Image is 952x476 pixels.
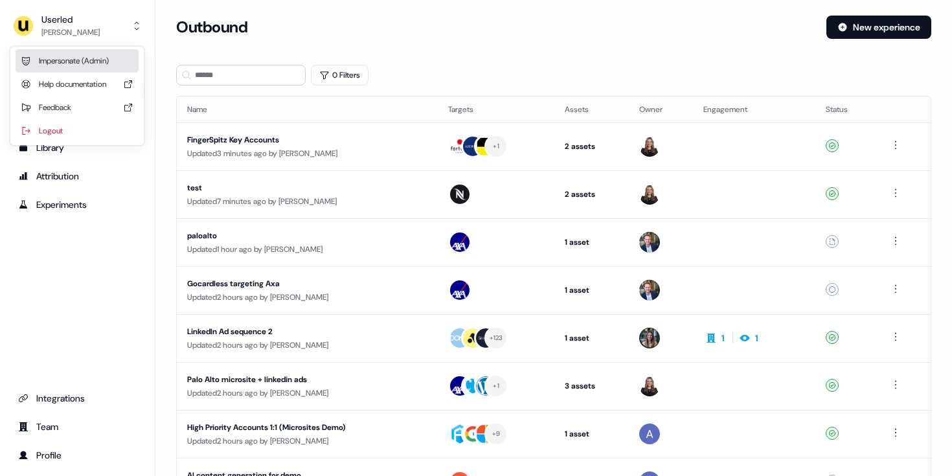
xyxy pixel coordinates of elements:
div: Impersonate (Admin) [16,49,139,73]
div: Logout [16,119,139,142]
button: Userled[PERSON_NAME] [10,10,144,41]
div: Feedback [16,96,139,119]
div: Help documentation [16,73,139,96]
div: Userled [41,13,100,26]
div: Userled[PERSON_NAME] [10,47,144,145]
div: [PERSON_NAME] [41,26,100,39]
